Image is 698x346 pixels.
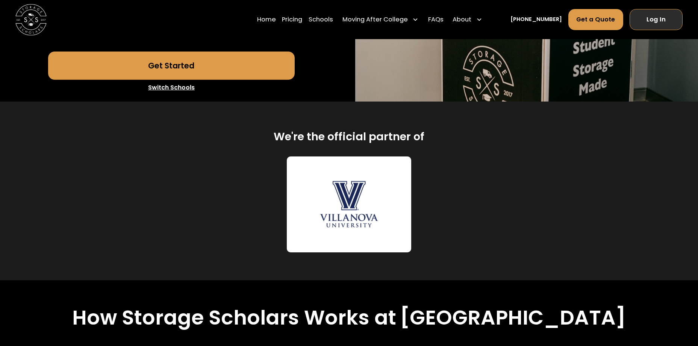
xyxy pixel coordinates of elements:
a: Switch Schools [48,80,295,96]
a: Home [257,9,276,30]
h2: [GEOGRAPHIC_DATA] [400,305,626,330]
a: Pricing [282,9,302,30]
div: About [453,15,471,24]
a: Get a Quote [568,9,623,30]
a: Log In [630,9,683,30]
img: Storage Scholars main logo [15,4,47,35]
h2: How Storage Scholars Works at [72,305,396,330]
a: FAQs [428,9,444,30]
div: Moving After College [339,9,422,30]
a: Get Started [48,52,295,80]
a: Schools [309,9,333,30]
div: About [450,9,486,30]
div: Moving After College [342,15,408,24]
h2: We're the official partner of [274,130,424,144]
a: [PHONE_NUMBER] [510,15,562,24]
